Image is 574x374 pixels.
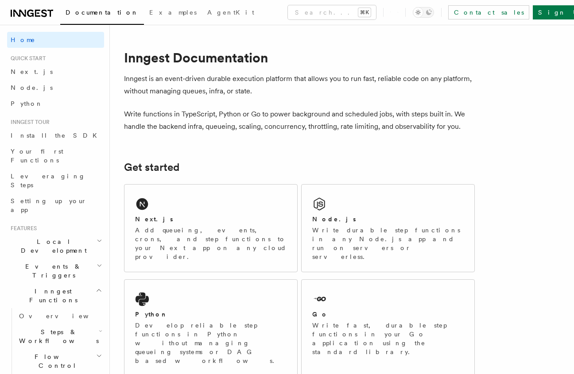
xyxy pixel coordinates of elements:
button: Search...⌘K [288,5,376,19]
span: Node.js [11,84,53,91]
span: Features [7,225,37,232]
a: AgentKit [202,3,260,24]
a: Examples [144,3,202,24]
h2: Next.js [135,215,173,224]
span: Leveraging Steps [11,173,85,189]
a: Leveraging Steps [7,168,104,193]
h2: Node.js [312,215,356,224]
a: Setting up your app [7,193,104,218]
a: Home [7,32,104,48]
span: Overview [19,312,110,320]
span: Home [11,35,35,44]
span: Setting up your app [11,197,87,213]
h1: Inngest Documentation [124,50,475,66]
span: AgentKit [207,9,254,16]
a: Next.jsAdd queueing, events, crons, and step functions to your Next app on any cloud provider. [124,184,298,272]
p: Inngest is an event-driven durable execution platform that allows you to run fast, reliable code ... [124,73,475,97]
p: Add queueing, events, crons, and step functions to your Next app on any cloud provider. [135,226,287,261]
span: Steps & Workflows [16,328,99,345]
p: Write functions in TypeScript, Python or Go to power background and scheduled jobs, with steps bu... [124,108,475,133]
p: Write fast, durable step functions in your Go application using the standard library. [312,321,464,356]
span: Examples [149,9,197,16]
span: Quick start [7,55,46,62]
a: Node.jsWrite durable step functions in any Node.js app and run on servers or serverless. [301,184,475,272]
span: Events & Triggers [7,262,97,280]
span: Inngest tour [7,119,50,126]
button: Toggle dark mode [413,7,434,18]
span: Next.js [11,68,53,75]
a: Overview [16,308,104,324]
a: Contact sales [448,5,529,19]
a: Python [7,96,104,112]
h2: Go [312,310,328,319]
a: Documentation [60,3,144,25]
button: Inngest Functions [7,283,104,308]
button: Events & Triggers [7,258,104,283]
kbd: ⌘K [358,8,371,17]
p: Write durable step functions in any Node.js app and run on servers or serverless. [312,226,464,261]
h2: Python [135,310,168,319]
span: Your first Functions [11,148,63,164]
span: Inngest Functions [7,287,96,305]
button: Flow Control [16,349,104,374]
button: Steps & Workflows [16,324,104,349]
a: Install the SDK [7,127,104,143]
span: Python [11,100,43,107]
a: Next.js [7,64,104,80]
button: Local Development [7,234,104,258]
a: Node.js [7,80,104,96]
span: Local Development [7,237,97,255]
span: Documentation [66,9,139,16]
a: Your first Functions [7,143,104,168]
span: Install the SDK [11,132,102,139]
p: Develop reliable step functions in Python without managing queueing systems or DAG based workflows. [135,321,287,365]
span: Flow Control [16,352,96,370]
a: Get started [124,161,179,174]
